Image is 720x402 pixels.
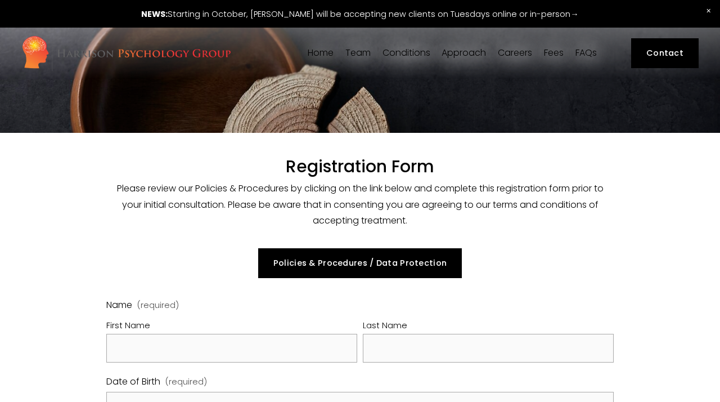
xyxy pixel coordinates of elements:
a: Fees [544,48,564,59]
div: First Name [106,318,357,334]
img: Harrison Psychology Group [21,35,231,72]
a: Policies & Procedures / Data Protection [258,248,461,278]
span: (required) [137,301,179,309]
span: Name [106,297,132,314]
a: folder dropdown [442,48,486,59]
h1: Registration Form [106,157,614,177]
span: (required) [165,374,207,389]
p: Please review our Policies & Procedures by clicking on the link below and complete this registrat... [106,181,614,229]
span: Date of Birth [106,374,160,390]
a: Home [308,48,334,59]
span: Conditions [382,48,430,57]
span: Approach [442,48,486,57]
a: Careers [498,48,532,59]
span: Team [345,48,371,57]
a: folder dropdown [345,48,371,59]
a: folder dropdown [382,48,430,59]
a: Contact [631,38,698,68]
div: Last Name [363,318,614,334]
a: FAQs [575,48,597,59]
